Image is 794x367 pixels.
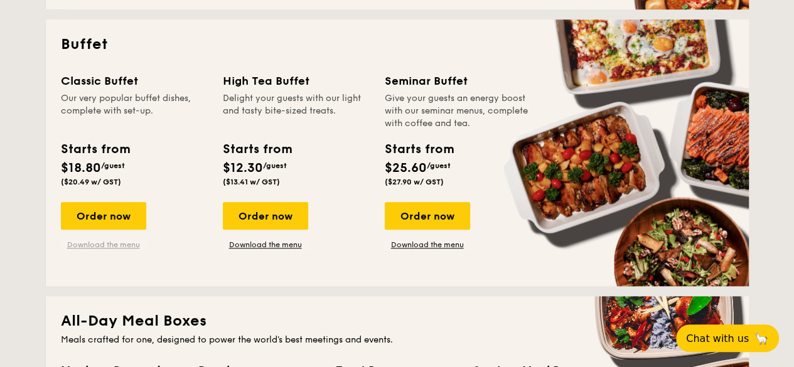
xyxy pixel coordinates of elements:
span: /guest [263,161,287,170]
span: 🦙 [754,331,769,346]
button: Chat with us🦙 [676,324,779,352]
span: $12.30 [223,161,263,176]
div: Order now [61,202,146,230]
span: ($20.49 w/ GST) [61,178,121,186]
div: Our very popular buffet dishes, complete with set-up. [61,92,208,130]
a: Download the menu [385,240,470,250]
span: Chat with us [686,332,749,344]
div: Order now [385,202,470,230]
a: Download the menu [223,240,308,250]
span: /guest [427,161,451,170]
div: High Tea Buffet [223,72,370,90]
span: ($13.41 w/ GST) [223,178,280,186]
div: Seminar Buffet [385,72,532,90]
div: Order now [223,202,308,230]
h2: All-Day Meal Boxes [61,311,734,331]
span: /guest [101,161,125,170]
span: $18.80 [61,161,101,176]
span: $25.60 [385,161,427,176]
h2: Buffet [61,35,734,55]
div: Starts from [61,140,129,159]
div: Give your guests an energy boost with our seminar menus, complete with coffee and tea. [385,92,532,130]
a: Download the menu [61,240,146,250]
div: Delight your guests with our light and tasty bite-sized treats. [223,92,370,130]
span: ($27.90 w/ GST) [385,178,444,186]
div: Starts from [385,140,453,159]
div: Classic Buffet [61,72,208,90]
div: Starts from [223,140,291,159]
div: Meals crafted for one, designed to power the world's best meetings and events. [61,334,734,346]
